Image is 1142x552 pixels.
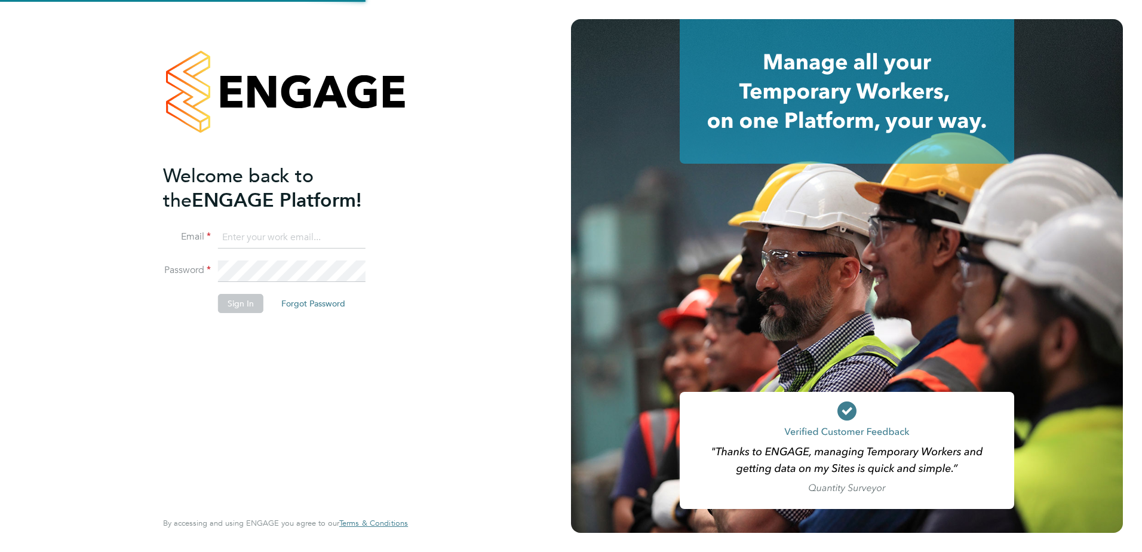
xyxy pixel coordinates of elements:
[339,519,408,528] a: Terms & Conditions
[339,518,408,528] span: Terms & Conditions
[218,294,263,313] button: Sign In
[163,264,211,277] label: Password
[163,164,396,213] h2: ENGAGE Platform!
[218,227,366,249] input: Enter your work email...
[163,164,314,212] span: Welcome back to the
[163,231,211,243] label: Email
[272,294,355,313] button: Forgot Password
[163,518,408,528] span: By accessing and using ENGAGE you agree to our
